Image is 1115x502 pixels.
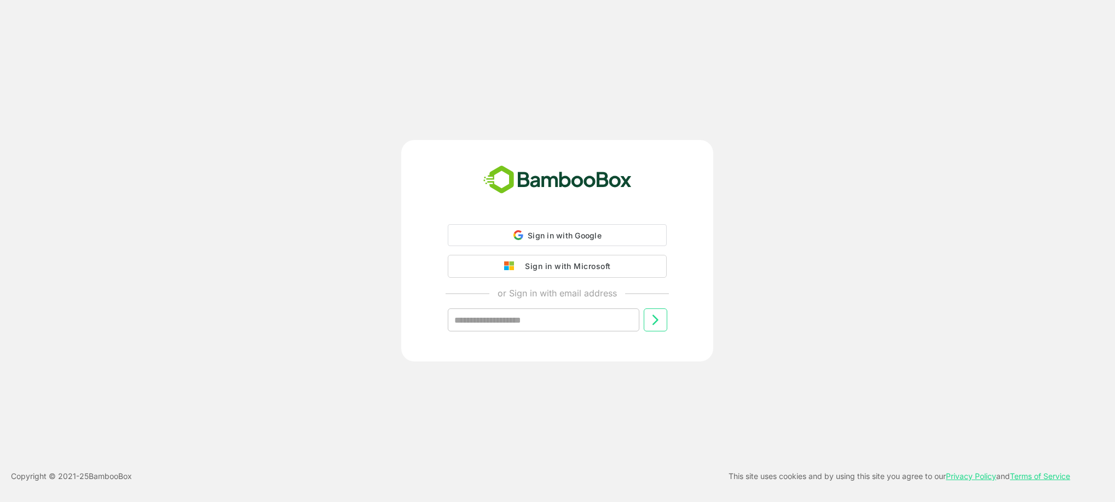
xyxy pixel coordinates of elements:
button: Sign in with Microsoft [448,255,667,278]
a: Privacy Policy [946,471,996,481]
p: Copyright © 2021- 25 BambooBox [11,470,132,483]
p: or Sign in with email address [498,287,617,300]
div: Sign in with Microsoft [519,259,610,273]
div: Sign in with Google [448,224,667,246]
a: Terms of Service [1010,471,1070,481]
img: bamboobox [477,162,638,198]
p: This site uses cookies and by using this site you agree to our and [729,470,1070,483]
span: Sign in with Google [528,231,602,240]
img: google [504,261,519,271]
